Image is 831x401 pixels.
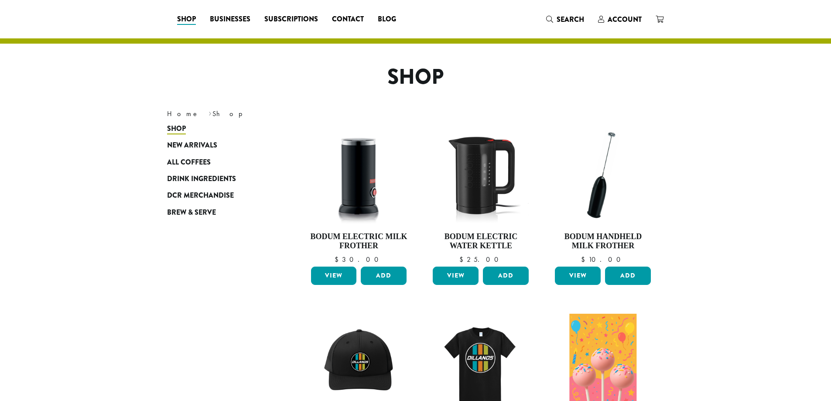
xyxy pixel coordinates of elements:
span: › [209,106,212,119]
a: Bodum Electric Milk Frother $30.00 [309,125,409,263]
span: Blog [378,14,396,25]
button: Add [605,267,651,285]
a: View [555,267,601,285]
a: Bodum Electric Water Kettle $25.00 [431,125,531,263]
bdi: 10.00 [581,255,625,264]
span: Contact [332,14,364,25]
a: Search [539,12,591,27]
button: Add [361,267,407,285]
nav: Breadcrumb [167,109,403,119]
span: Shop [167,123,186,134]
h1: Shop [161,65,671,90]
a: View [433,267,479,285]
a: Brew & Serve [167,204,272,220]
h4: Bodum Electric Water Kettle [431,232,531,251]
span: All Coffees [167,157,211,168]
span: DCR Merchandise [167,190,234,201]
bdi: 25.00 [459,255,503,264]
a: Shop [170,12,203,26]
button: Add [483,267,529,285]
span: $ [459,255,467,264]
span: Subscriptions [264,14,318,25]
a: All Coffees [167,154,272,170]
a: Home [167,109,199,118]
span: $ [581,255,588,264]
span: $ [335,255,342,264]
img: DP3954.01-002.png [308,125,409,225]
span: Businesses [210,14,250,25]
a: Drink Ingredients [167,171,272,187]
a: Shop [167,120,272,137]
img: DP3927.01-002.png [553,125,653,225]
span: Search [557,14,584,24]
bdi: 30.00 [335,255,383,264]
span: Shop [177,14,196,25]
a: New Arrivals [167,137,272,154]
a: DCR Merchandise [167,187,272,204]
span: Brew & Serve [167,207,216,218]
span: Account [608,14,642,24]
span: New Arrivals [167,140,217,151]
img: DP3955.01.png [431,125,531,225]
h4: Bodum Electric Milk Frother [309,232,409,251]
span: Drink Ingredients [167,174,236,185]
a: View [311,267,357,285]
h4: Bodum Handheld Milk Frother [553,232,653,251]
a: Bodum Handheld Milk Frother $10.00 [553,125,653,263]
